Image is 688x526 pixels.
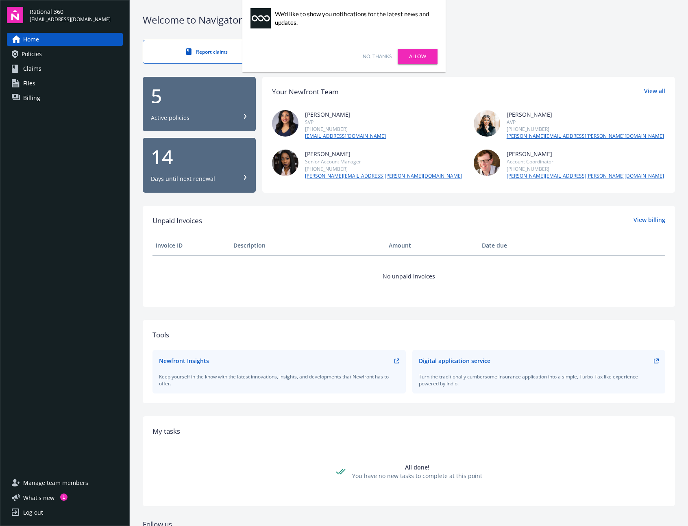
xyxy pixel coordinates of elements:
[507,126,664,133] div: [PHONE_NUMBER]
[151,114,189,122] div: Active policies
[152,255,665,297] td: No unpaid invoices
[152,426,665,437] div: My tasks
[151,175,215,183] div: Days until next renewal
[507,150,664,158] div: [PERSON_NAME]
[151,147,248,167] div: 14
[23,77,35,90] span: Files
[507,172,664,180] a: [PERSON_NAME][EMAIL_ADDRESS][PERSON_NAME][DOMAIN_NAME]
[159,356,209,365] div: Newfront Insights
[275,10,433,27] div: We'd like to show you notifications for the latest news and updates.
[152,215,202,226] span: Unpaid Invoices
[23,493,54,502] span: What ' s new
[363,53,392,60] a: No, thanks
[419,373,659,387] div: Turn the traditionally cumbersome insurance application into a simple, Turbo-Tax like experience ...
[152,236,230,255] th: Invoice ID
[305,119,386,126] div: SVP
[305,172,462,180] a: [PERSON_NAME][EMAIL_ADDRESS][PERSON_NAME][DOMAIN_NAME]
[143,40,271,64] a: Report claims
[143,77,256,132] button: 5Active policies
[644,87,665,97] a: View all
[7,476,123,489] a: Manage team members
[474,150,500,176] img: photo
[143,13,675,27] div: Welcome to Navigator
[151,86,248,106] div: 5
[507,133,664,140] a: [PERSON_NAME][EMAIL_ADDRESS][PERSON_NAME][DOMAIN_NAME]
[23,476,88,489] span: Manage team members
[634,215,665,226] a: View billing
[7,33,123,46] a: Home
[7,91,123,104] a: Billing
[305,110,386,119] div: [PERSON_NAME]
[352,472,482,480] div: You have no new tasks to complete at this point
[507,158,664,165] div: Account Coordinator
[7,62,123,75] a: Claims
[23,62,41,75] span: Claims
[305,150,462,158] div: [PERSON_NAME]
[7,493,67,502] button: What's new1
[159,373,399,387] div: Keep yourself in the know with the latest innovations, insights, and developments that Newfront h...
[22,48,42,61] span: Policies
[23,33,39,46] span: Home
[152,330,665,340] div: Tools
[272,110,298,137] img: photo
[352,463,482,472] div: All done!
[305,165,462,172] div: [PHONE_NUMBER]
[30,7,111,16] span: Rational 360
[272,150,298,176] img: photo
[60,493,67,501] div: 1
[30,7,123,23] button: Rational 360[EMAIL_ADDRESS][DOMAIN_NAME]
[398,49,438,64] a: Allow
[385,236,479,255] th: Amount
[23,91,40,104] span: Billing
[305,126,386,133] div: [PHONE_NUMBER]
[507,110,664,119] div: [PERSON_NAME]
[23,506,43,519] div: Log out
[30,16,111,23] span: [EMAIL_ADDRESS][DOMAIN_NAME]
[159,48,254,55] div: Report claims
[272,87,339,97] div: Your Newfront Team
[507,119,664,126] div: AVP
[474,110,500,137] img: photo
[7,7,23,23] img: navigator-logo.svg
[143,138,256,193] button: 14Days until next renewal
[305,133,386,140] a: [EMAIL_ADDRESS][DOMAIN_NAME]
[419,356,490,365] div: Digital application service
[7,77,123,90] a: Files
[7,48,123,61] a: Policies
[507,165,664,172] div: [PHONE_NUMBER]
[230,236,385,255] th: Description
[305,158,462,165] div: Senior Account Manager
[479,236,556,255] th: Date due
